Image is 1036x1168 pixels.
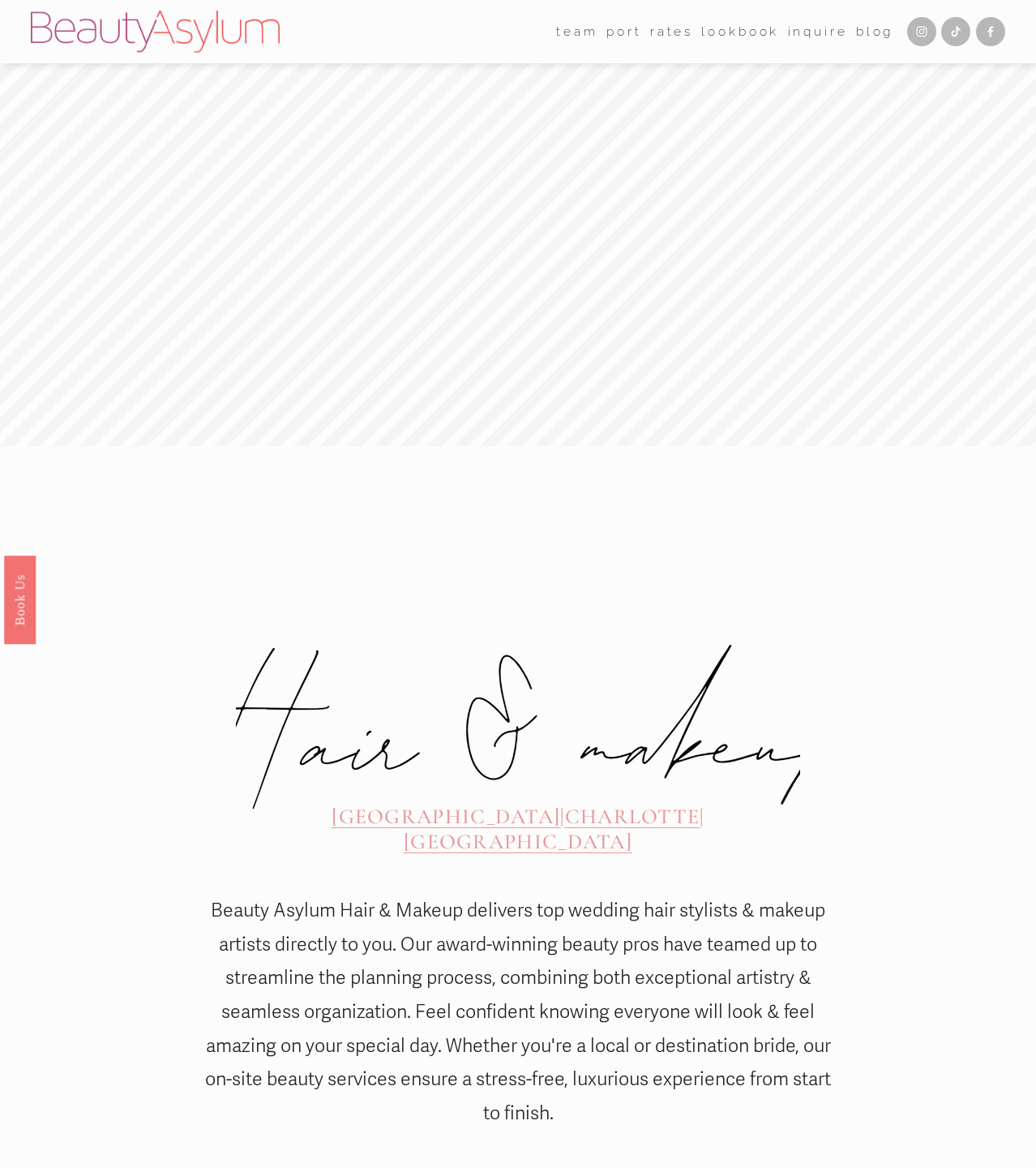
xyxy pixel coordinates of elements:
a: port [606,19,641,44]
a: Facebook [976,17,1005,46]
a: CHARLOTTE [565,804,700,829]
a: Blog [856,19,893,44]
a: TikTok [941,17,970,46]
span: | [560,804,564,829]
a: Book Us [4,556,36,644]
span: team [556,20,597,43]
span: | [700,804,704,829]
a: [GEOGRAPHIC_DATA] [332,804,560,829]
p: Beauty Asylum Hair & Makeup delivers top wedding hair stylists & makeup artists directly to you. ... [195,894,841,1130]
a: Lookbook [701,19,779,44]
a: Rates [650,19,693,44]
a: folder dropdown [556,19,597,44]
a: [GEOGRAPHIC_DATA] [404,829,632,854]
a: Instagram [907,17,936,46]
a: Inquire [788,19,848,44]
img: Beauty Asylum | Bridal Hair &amp; Makeup Charlotte &amp; Atlanta [31,11,280,53]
